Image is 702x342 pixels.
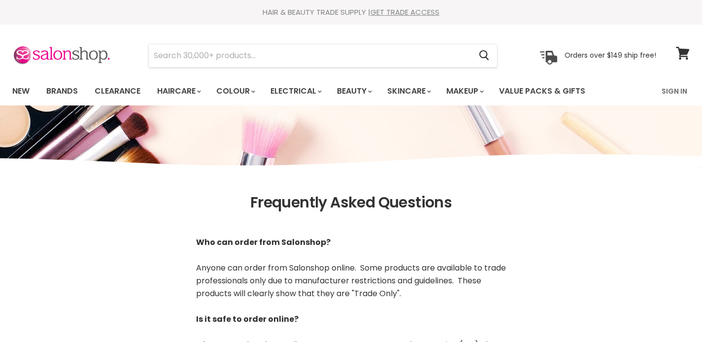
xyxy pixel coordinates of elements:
[149,44,471,67] input: Search
[439,81,490,102] a: Makeup
[12,194,690,211] h1: Frequently Asked Questions
[39,81,85,102] a: Brands
[370,7,439,17] a: GET TRADE ACCESS
[263,81,328,102] a: Electrical
[150,81,207,102] a: Haircare
[196,313,299,325] strong: Is it safe to order online?
[565,51,656,60] p: Orders over $149 ship free!
[380,81,437,102] a: Skincare
[330,81,378,102] a: Beauty
[5,77,624,105] ul: Main menu
[209,81,261,102] a: Colour
[492,81,593,102] a: Value Packs & Gifts
[148,44,498,68] form: Product
[87,81,148,102] a: Clearance
[5,81,37,102] a: New
[471,44,497,67] button: Search
[196,237,331,248] strong: Who can order from Salonshop?
[656,81,693,102] a: Sign In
